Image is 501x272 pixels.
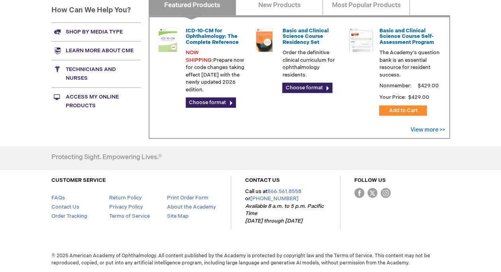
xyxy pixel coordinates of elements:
[51,204,79,210] a: Contact Us
[51,195,65,201] a: FAQs
[51,154,161,161] h4: Protecting Sight. Empowering Lives.®
[379,81,411,91] strong: Nonmember:
[167,204,216,210] a: About the Academy
[379,49,440,79] p: The Academy's question bank is an essential resource for resident success.
[245,177,280,183] a: CONTACT US
[367,188,377,198] img: Twitter
[156,28,180,52] img: 0120008u_42.png
[381,188,391,198] img: instagram
[186,49,246,93] p: Prepare now for code changes taking effect [DATE] with the newly updated 2026 edition.
[51,60,141,87] a: Technicians and nurses
[282,49,343,79] p: Order the definitive clinical curriculum for ophthalmology residents.
[416,83,440,89] span: $429.00
[245,203,324,224] em: Available 8 a.m. to 5 p.m. Pacific Time [DATE] through [DATE]
[167,213,188,219] a: Site Map
[51,41,141,60] a: Learn more about CME
[51,213,87,219] a: Order Tracking
[109,213,149,219] a: Terms of Service
[45,252,456,266] span: © 2025 American Academy of Ophthalmology. All content published by the Academy is protected by co...
[389,107,417,114] span: Add to Cart
[407,94,430,101] span: $429.00
[186,97,236,108] a: Choose format
[51,177,106,183] a: CUSTOMER SERVICE
[282,83,332,93] a: Choose format
[349,28,373,52] img: bcscself_20.jpg
[252,28,276,52] img: 02850963u_47.png
[109,195,141,201] a: Return Policy
[245,188,326,225] p: Call us at or
[250,195,299,202] a: [PHONE_NUMBER]
[282,28,328,45] a: Basic and Clinical Science Course Residency Set
[167,195,208,201] a: Print Order Form
[186,28,239,45] a: ICD-10-CM for Ophthalmology: The Complete Reference
[186,49,213,63] font: NOW SHIPPING:
[411,126,445,133] a: View more >>
[379,94,406,101] strong: Your Price:
[51,22,141,41] a: Shop by media type
[267,188,301,195] a: 866.561.8558
[354,188,364,198] img: Facebook
[51,87,141,115] a: Access My Online Products
[354,177,386,183] a: FOLLOW US
[109,204,143,210] a: Privacy Policy
[379,28,434,45] a: Basic and Clinical Science Course Self-Assessment Program
[379,105,427,116] button: Add to Cart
